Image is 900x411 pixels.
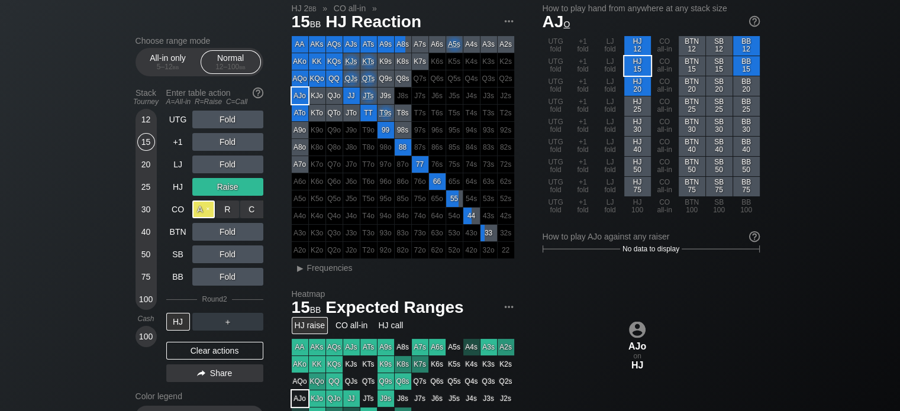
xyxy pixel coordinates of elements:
div: 100% fold in prior round [429,225,446,241]
div: 33 [480,225,497,241]
div: 100% fold in prior round [412,190,428,207]
div: BB 25 [733,96,760,116]
div: 100% fold in prior round [498,122,514,138]
div: BB 30 [733,116,760,136]
div: 100% fold in prior round [446,225,463,241]
div: 15 [137,133,155,151]
div: 100% fold in prior round [463,70,480,87]
div: HJ [166,178,190,196]
div: ATo [292,105,308,121]
div: 100% fold in prior round [360,122,377,138]
div: UTG fold [543,157,569,176]
div: On the cusp: play or fold. [360,70,377,87]
div: 100% fold in prior round [309,190,325,207]
div: Fold [192,156,263,173]
div: 100% fold in prior round [463,53,480,70]
div: All-in only [141,51,195,73]
div: AQo [292,70,308,87]
div: 100% fold in prior round [326,139,343,156]
div: Fold [192,133,263,151]
div: 100% fold in prior round [480,88,497,104]
div: KQo [309,70,325,87]
div: A9s [378,36,394,53]
div: 100% fold in prior round [326,173,343,190]
div: 100% fold in prior round [343,156,360,173]
div: Normal [204,51,258,73]
div: SB 30 [706,116,733,136]
div: K8s [395,53,411,70]
div: SB 50 [706,157,733,176]
div: Q9s [378,70,394,87]
div: 100% fold in prior round [292,225,308,241]
div: A7s [412,36,428,53]
div: HJ 12 [624,36,651,56]
div: 100% fold in prior round [446,173,463,190]
div: HJ 75 [624,177,651,196]
div: BTN 25 [679,96,705,116]
div: 100% fold in prior round [463,88,480,104]
div: HJ 15 [624,56,651,76]
div: 100% fold in prior round [309,242,325,258]
div: Fold [192,245,263,263]
div: 12 [137,111,155,128]
div: 100% fold in prior round [498,242,514,258]
span: bb [308,4,316,13]
div: 100% fold in prior round [360,156,377,173]
div: LJ fold [597,157,624,176]
div: 66 [429,173,446,190]
div: BB 20 [733,76,760,96]
div: QJo [326,88,343,104]
div: 100% fold in prior round [360,173,377,190]
div: LJ [166,156,190,173]
span: ✕ [203,206,210,212]
div: A4s [463,36,480,53]
div: 100% fold in prior round [480,139,497,156]
div: 100% fold in prior round [360,139,377,156]
div: HJ 20 [624,76,651,96]
div: All-in [192,200,263,218]
div: 100% fold in prior round [378,242,394,258]
div: K9s [378,53,394,70]
div: 100 [137,328,155,345]
div: 100% fold in prior round [498,208,514,224]
div: Raise [192,178,263,196]
div: 100% fold in prior round [429,70,446,87]
div: 100% fold in prior round [326,122,343,138]
div: 100% fold in prior round [498,225,514,241]
div: Tourney [131,98,162,106]
div: 100 [137,290,155,308]
span: » [366,4,383,13]
div: 100% fold in prior round [429,122,446,138]
div: BB 75 [733,177,760,196]
div: 100% fold in prior round [412,70,428,87]
span: HJ 2 [290,3,318,14]
img: help.32db89a4.svg [748,230,761,243]
div: 100% fold in prior round [463,122,480,138]
div: JJ [343,88,360,104]
span: bb [239,63,246,71]
div: CO all-in [651,96,678,116]
div: 100% fold in prior round [429,242,446,258]
div: 100% fold in prior round [412,173,428,190]
div: QTo [326,105,343,121]
div: +1 [166,133,190,151]
div: 100% fold in prior round [480,70,497,87]
div: 50 [137,245,155,263]
div: CO all-in [651,137,678,156]
div: KJo [309,88,325,104]
div: SB [166,245,190,263]
div: J9s [378,88,394,104]
div: 100% fold in prior round [446,88,463,104]
div: BTN 40 [679,137,705,156]
div: +1 fold [570,56,596,76]
div: 100% fold in prior round [480,122,497,138]
div: 100% fold in prior round [326,208,343,224]
div: 100% fold in prior round [343,242,360,258]
div: BTN 100 [679,197,705,216]
div: 100% fold in prior round [292,242,308,258]
div: 100% fold in prior round [292,173,308,190]
div: 100% fold in prior round [480,105,497,121]
div: BB 15 [733,56,760,76]
div: 100% fold in prior round [429,208,446,224]
div: 100% fold in prior round [378,156,394,173]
